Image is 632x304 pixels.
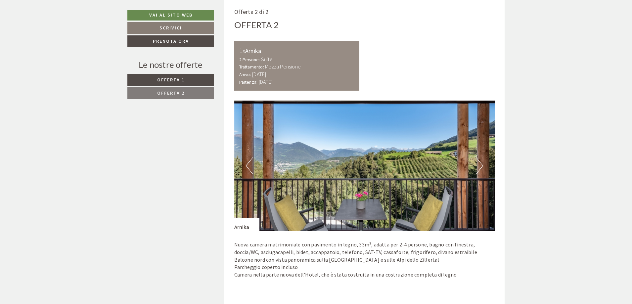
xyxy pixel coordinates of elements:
[252,71,266,77] b: [DATE]
[239,72,251,77] small: Arrivo:
[239,64,264,70] small: Trattamento:
[261,56,273,63] b: Suite
[239,46,355,56] div: Arnika
[157,77,185,83] span: Offerta 1
[234,19,279,31] div: Offerta 2
[234,241,495,279] p: Nuova camera matrimoniale con pavimento in legno, 33m², adatta per 2-4 persone, bagno con finestr...
[265,63,301,70] b: Mezza Pensione
[127,22,214,34] a: Scrivici
[239,57,260,63] small: 2 Persone:
[117,5,143,17] div: lunedì
[127,10,214,21] a: Vai al sito web
[10,32,100,37] small: 17:28
[234,8,269,16] span: Offerta 2 di 2
[239,46,245,55] b: 1x
[10,20,100,25] div: [GEOGRAPHIC_DATA]
[234,101,495,231] img: image
[157,90,185,96] span: Offerta 2
[127,59,214,71] div: Le nostre offerte
[259,78,273,85] b: [DATE]
[234,218,259,231] div: Arnika
[246,157,253,174] button: Previous
[227,174,261,186] button: Invia
[5,18,103,38] div: Buon giorno, come possiamo aiutarla?
[239,79,258,85] small: Partenza:
[476,157,483,174] button: Next
[127,35,214,47] a: Prenota ora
